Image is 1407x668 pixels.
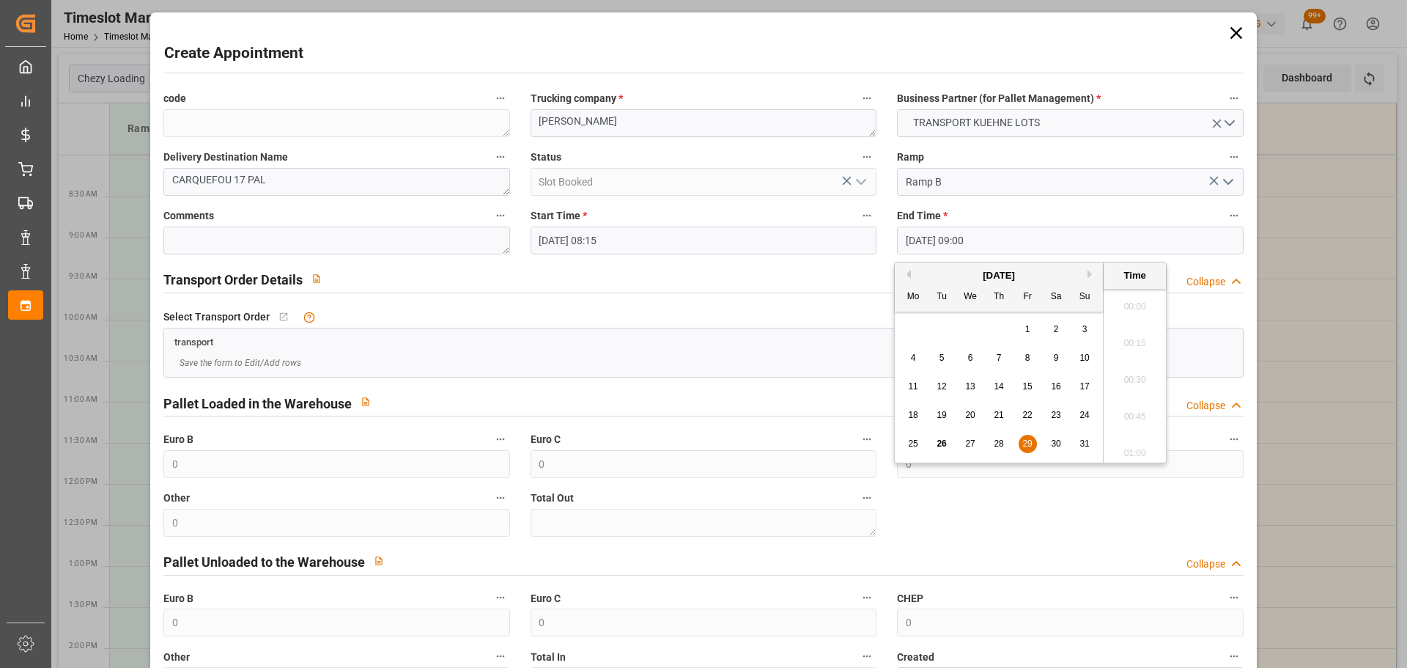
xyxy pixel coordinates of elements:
h2: Transport Order Details [163,270,303,290]
div: Choose Monday, August 25th, 2025 [904,435,923,453]
span: 9 [1054,353,1059,363]
textarea: [PERSON_NAME] [531,109,876,137]
button: Euro C [857,430,876,449]
div: Choose Tuesday, August 19th, 2025 [933,406,951,425]
div: Choose Sunday, August 3rd, 2025 [1076,320,1094,339]
span: 3 [1082,324,1087,334]
span: 14 [994,381,1003,392]
div: We [961,288,980,307]
span: 4 [911,353,916,363]
div: Choose Tuesday, August 12th, 2025 [933,378,951,396]
input: DD-MM-YYYY HH:MM [531,227,876,254]
div: Choose Saturday, August 9th, 2025 [1047,349,1066,367]
div: Choose Thursday, August 7th, 2025 [990,349,1008,367]
span: Trucking company [531,91,623,106]
div: Choose Sunday, August 10th, 2025 [1076,349,1094,367]
div: Time [1107,268,1162,283]
div: Choose Friday, August 15th, 2025 [1019,378,1037,396]
div: Choose Sunday, August 17th, 2025 [1076,378,1094,396]
button: Previous Month [902,270,911,279]
span: Total Out [531,491,574,506]
h2: Pallet Unloaded to the Warehouse [163,552,365,572]
button: code [491,89,510,108]
span: 2 [1054,324,1059,334]
span: Status [531,150,561,165]
span: transport [174,337,213,348]
span: 17 [1079,381,1089,392]
div: month 2025-08 [899,315,1099,458]
div: Choose Friday, August 1st, 2025 [1019,320,1037,339]
span: Created [897,650,934,665]
div: Choose Wednesday, August 6th, 2025 [961,349,980,367]
button: open menu [1216,171,1238,194]
div: Choose Wednesday, August 13th, 2025 [961,378,980,396]
span: Comments [163,208,214,224]
span: 6 [968,353,973,363]
span: 11 [908,381,917,392]
button: Ramp [1225,147,1244,166]
span: 19 [937,410,946,420]
button: View description [352,388,380,416]
h2: Pallet Loaded in the Warehouse [163,394,352,414]
span: 10 [1079,353,1089,363]
div: Choose Tuesday, August 5th, 2025 [933,349,951,367]
span: 29 [1022,438,1032,449]
div: [DATE] [895,268,1103,283]
button: View description [365,547,393,575]
button: Trucking company * [857,89,876,108]
div: Choose Thursday, August 21st, 2025 [990,406,1008,425]
span: Euro C [531,432,561,447]
span: Save the form to Edit/Add rows [180,356,301,370]
div: Choose Friday, August 8th, 2025 [1019,349,1037,367]
span: 7 [997,353,1002,363]
button: Other [491,488,510,507]
span: 5 [939,353,945,363]
button: Total In [857,647,876,666]
span: code [163,91,186,106]
button: Other [491,647,510,666]
span: 26 [937,438,946,449]
div: Choose Wednesday, August 27th, 2025 [961,435,980,453]
span: Other [163,491,190,506]
div: Choose Saturday, August 30th, 2025 [1047,435,1066,453]
div: Choose Saturday, August 2nd, 2025 [1047,320,1066,339]
div: Choose Monday, August 4th, 2025 [904,349,923,367]
button: Start Time * [857,206,876,225]
button: View description [303,265,330,293]
button: Euro B [491,430,510,449]
span: End Time [897,208,948,224]
span: Euro C [531,591,561,606]
div: Choose Saturday, August 16th, 2025 [1047,378,1066,396]
span: 15 [1022,381,1032,392]
span: 1 [1025,324,1030,334]
input: DD-MM-YYYY HH:MM [897,227,1243,254]
button: Euro B [491,588,510,607]
div: Choose Thursday, August 28th, 2025 [990,435,1008,453]
span: 25 [908,438,917,449]
span: 8 [1025,353,1030,363]
button: CHEP [1225,588,1244,607]
button: Delivery Destination Name [491,147,510,166]
button: Comments [491,206,510,225]
input: Type to search/select [531,168,876,196]
div: Choose Sunday, August 31st, 2025 [1076,435,1094,453]
div: Collapse [1186,557,1225,572]
span: Business Partner (for Pallet Management) [897,91,1101,106]
div: Th [990,288,1008,307]
div: Su [1076,288,1094,307]
div: Choose Thursday, August 14th, 2025 [990,378,1008,396]
button: Total Out [857,488,876,507]
span: Delivery Destination Name [163,150,288,165]
div: Choose Friday, August 29th, 2025 [1019,435,1037,453]
div: Choose Friday, August 22nd, 2025 [1019,406,1037,425]
button: Next Month [1087,270,1096,279]
button: Business Partner (for Pallet Management) * [1225,89,1244,108]
span: 31 [1079,438,1089,449]
span: CHEP [897,591,923,606]
button: End Time * [1225,206,1244,225]
div: Choose Sunday, August 24th, 2025 [1076,406,1094,425]
button: CHEP [1225,430,1244,449]
button: open menu [897,109,1243,137]
span: Other [163,650,190,665]
span: 28 [994,438,1003,449]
